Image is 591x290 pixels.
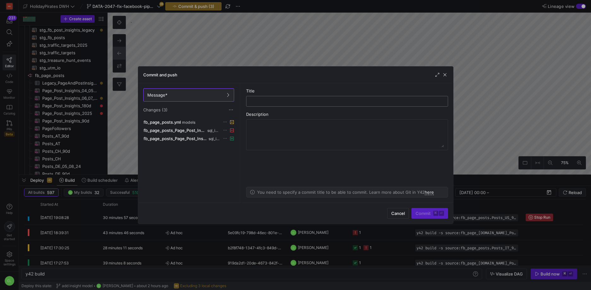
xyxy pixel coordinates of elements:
[143,88,234,102] button: Message*
[142,126,235,134] button: fb_page_posts_Page_Post_Insights_2024.sqlsql_ingest
[144,128,206,133] span: fb_page_posts_Page_Post_Insights_2024.sql
[246,88,255,93] span: Title
[246,112,448,117] div: Description
[147,92,168,98] span: Message*
[143,72,177,77] h3: Commit and push
[144,136,207,141] span: fb_page_posts_Page_Post_Insights_06_07_2025.sql
[207,128,220,133] span: sql_ingest
[391,211,405,216] span: Cancel
[257,190,434,195] p: You need to specify a commit title to be able to commit. Learn more about Git in Y42
[387,208,409,219] button: Cancel
[209,137,220,141] span: sql_ingest
[144,120,181,125] span: fb_page_posts.yml
[142,134,235,143] button: fb_page_posts_Page_Post_Insights_06_07_2025.sqlsql_ingest
[143,107,168,112] span: Changes (3)
[142,118,235,126] button: fb_page_posts.ymlmodels
[182,120,195,125] span: models
[425,190,434,195] a: here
